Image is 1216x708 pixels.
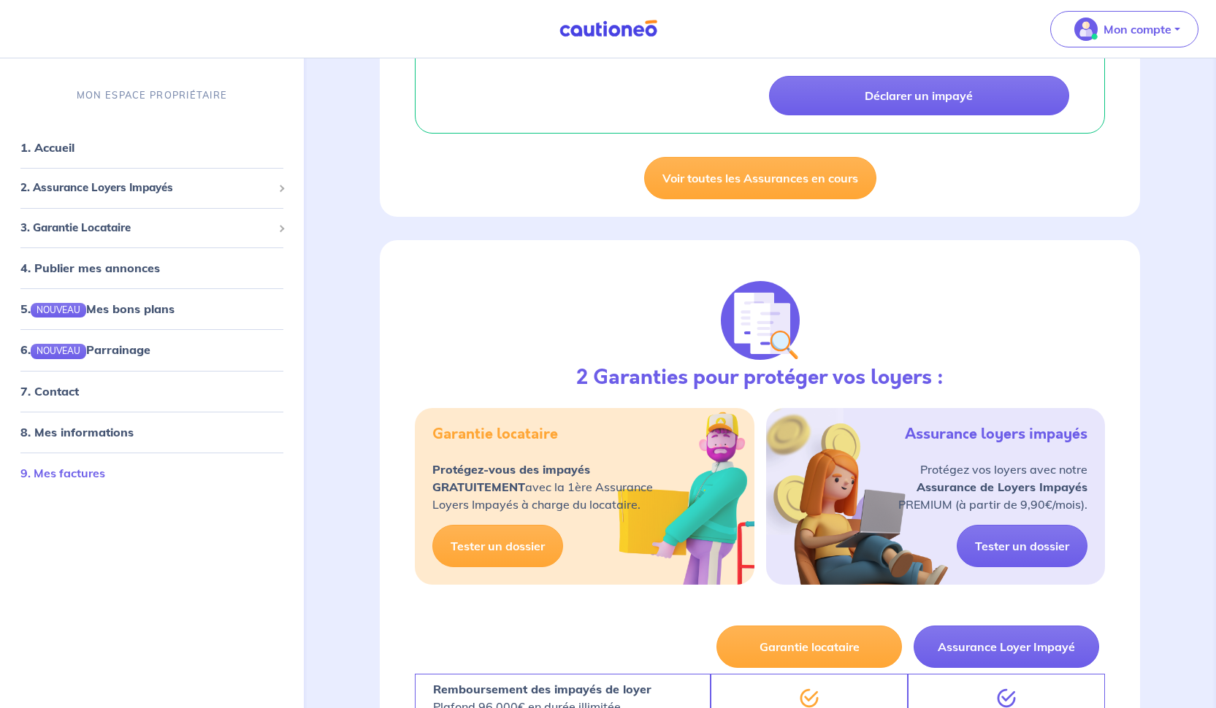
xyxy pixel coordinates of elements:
a: Déclarer un impayé [769,76,1069,115]
a: 6.NOUVEAUParrainage [20,342,150,357]
p: avec la 1ère Assurance Loyers Impayés à charge du locataire. [432,461,653,513]
div: 2. Assurance Loyers Impayés [6,174,298,202]
a: 4. Publier mes annonces [20,261,160,275]
h3: 2 Garanties pour protéger vos loyers : [576,366,944,390]
div: 5.NOUVEAUMes bons plans [6,294,298,323]
div: 8. Mes informations [6,418,298,447]
p: MON ESPACE PROPRIÉTAIRE [77,88,227,102]
img: justif-loupe [721,281,800,360]
div: 6.NOUVEAUParrainage [6,335,298,364]
p: Protégez vos loyers avec notre PREMIUM (à partir de 9,90€/mois). [898,461,1087,513]
h5: Assurance loyers impayés [905,426,1087,443]
strong: Remboursement des impayés de loyer [433,682,651,696]
div: 3. Garantie Locataire [6,214,298,242]
strong: Protégez-vous des impayés GRATUITEMENT [432,462,590,494]
p: Mon compte [1104,20,1171,38]
strong: Assurance de Loyers Impayés [917,480,1087,494]
a: Tester un dossier [432,525,563,567]
div: 4. Publier mes annonces [6,253,298,282]
img: illu_account_valid_menu.svg [1074,18,1098,41]
div: 9. Mes factures [6,458,298,488]
div: 1. Accueil [6,133,298,162]
a: Tester un dossier [957,525,1087,567]
div: 7. Contact [6,377,298,406]
button: Assurance Loyer Impayé [914,626,1099,668]
a: 7. Contact [20,384,79,399]
button: Garantie locataire [716,626,902,668]
a: 1. Accueil [20,140,74,155]
h5: Garantie locataire [432,426,558,443]
span: 3. Garantie Locataire [20,220,272,236]
button: illu_account_valid_menu.svgMon compte [1050,11,1198,47]
a: Voir toutes les Assurances en cours [644,157,876,199]
a: 5.NOUVEAUMes bons plans [20,301,175,316]
p: Déclarer un impayé [865,88,973,103]
span: 2. Assurance Loyers Impayés [20,180,272,196]
img: Cautioneo [554,20,663,38]
a: 8. Mes informations [20,425,134,439]
a: 9. Mes factures [20,466,105,480]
